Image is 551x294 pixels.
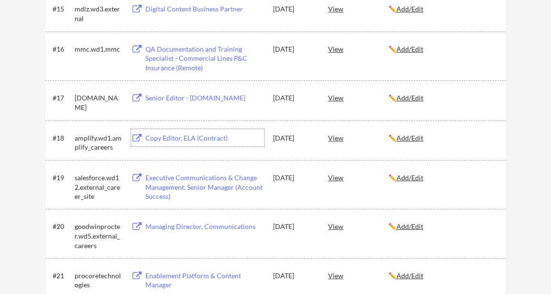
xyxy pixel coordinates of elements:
div: Managing Director, Communications [145,222,264,231]
div: #15 [53,4,71,14]
div: [DATE] [273,44,315,54]
div: [DATE] [273,133,315,143]
u: Add/Edit [397,94,423,102]
u: Add/Edit [397,174,423,182]
div: Senior Editor - [DOMAIN_NAME] [145,93,264,103]
div: [DATE] [273,4,315,14]
div: Enablement Platform & Content Manager [145,271,264,290]
div: View [328,89,388,106]
div: goodwinprocter.wd5.external_careers [75,222,122,250]
div: #17 [53,93,71,103]
u: Add/Edit [397,272,423,280]
div: [DATE] [273,173,315,183]
div: #19 [53,173,71,183]
div: #16 [53,44,71,54]
div: [DATE] [273,93,315,103]
div: #20 [53,222,71,231]
div: Digital Content Business Partner [145,4,264,14]
div: [DOMAIN_NAME] [75,93,122,112]
div: ✏️ [388,271,497,281]
div: Copy Editor, ELA (Contract) [145,133,264,143]
div: mmc.wd1.mmc [75,44,122,54]
div: mdlz.wd3.external [75,4,122,23]
div: View [328,169,388,186]
u: Add/Edit [397,134,423,142]
div: QA Documentation and Training Specialist - Commercial Lines P&C Insurance (Remote) [145,44,264,73]
u: Add/Edit [397,5,423,13]
div: ✏️ [388,133,497,143]
div: [DATE] [273,222,315,231]
div: [DATE] [273,271,315,281]
div: View [328,40,388,57]
div: #21 [53,271,71,281]
div: ✏️ [388,93,497,103]
div: Executive Communications & Change Management, Senior Manager (Account Success) [145,173,264,201]
div: procoretechnologies [75,271,122,290]
div: amplify.wd1.amplify_careers [75,133,122,152]
div: salesforce.wd12.external_career_site [75,173,122,201]
div: ✏️ [388,4,497,14]
u: Add/Edit [397,222,423,230]
div: View [328,218,388,235]
div: #18 [53,133,71,143]
div: ✏️ [388,222,497,231]
div: ✏️ [388,173,497,183]
div: ✏️ [388,44,497,54]
u: Add/Edit [397,45,423,53]
div: View [328,129,388,146]
div: View [328,267,388,284]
